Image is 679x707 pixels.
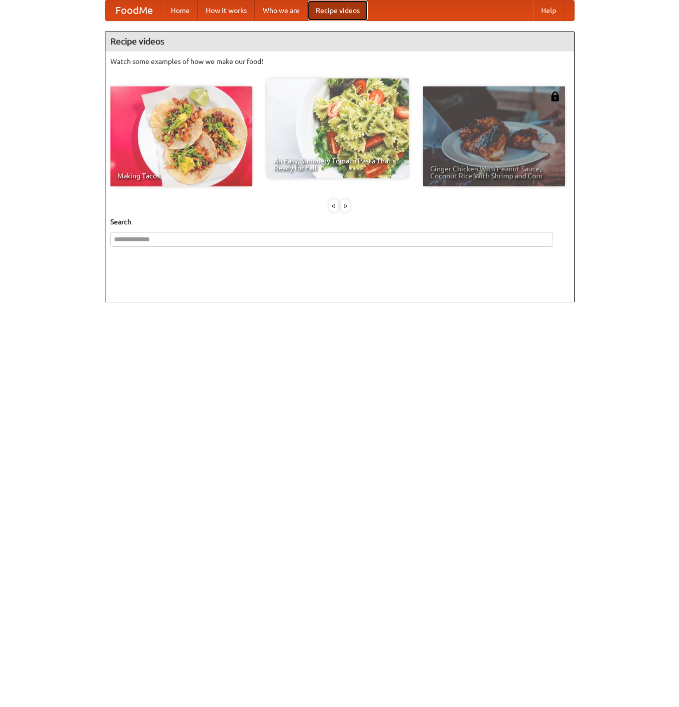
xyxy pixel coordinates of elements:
img: 483408.png [550,91,560,101]
h5: Search [110,217,569,227]
a: Making Tacos [110,86,252,186]
a: FoodMe [105,0,163,20]
a: An Easy, Summery Tomato Pasta That's Ready for Fall [267,78,409,178]
p: Watch some examples of how we make our food! [110,56,569,66]
h4: Recipe videos [105,31,574,51]
div: « [329,199,338,212]
a: Help [533,0,564,20]
span: Making Tacos [117,172,245,179]
div: » [341,199,350,212]
a: Home [163,0,198,20]
span: An Easy, Summery Tomato Pasta That's Ready for Fall [274,157,402,171]
a: Recipe videos [308,0,368,20]
a: Who we are [255,0,308,20]
a: How it works [198,0,255,20]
